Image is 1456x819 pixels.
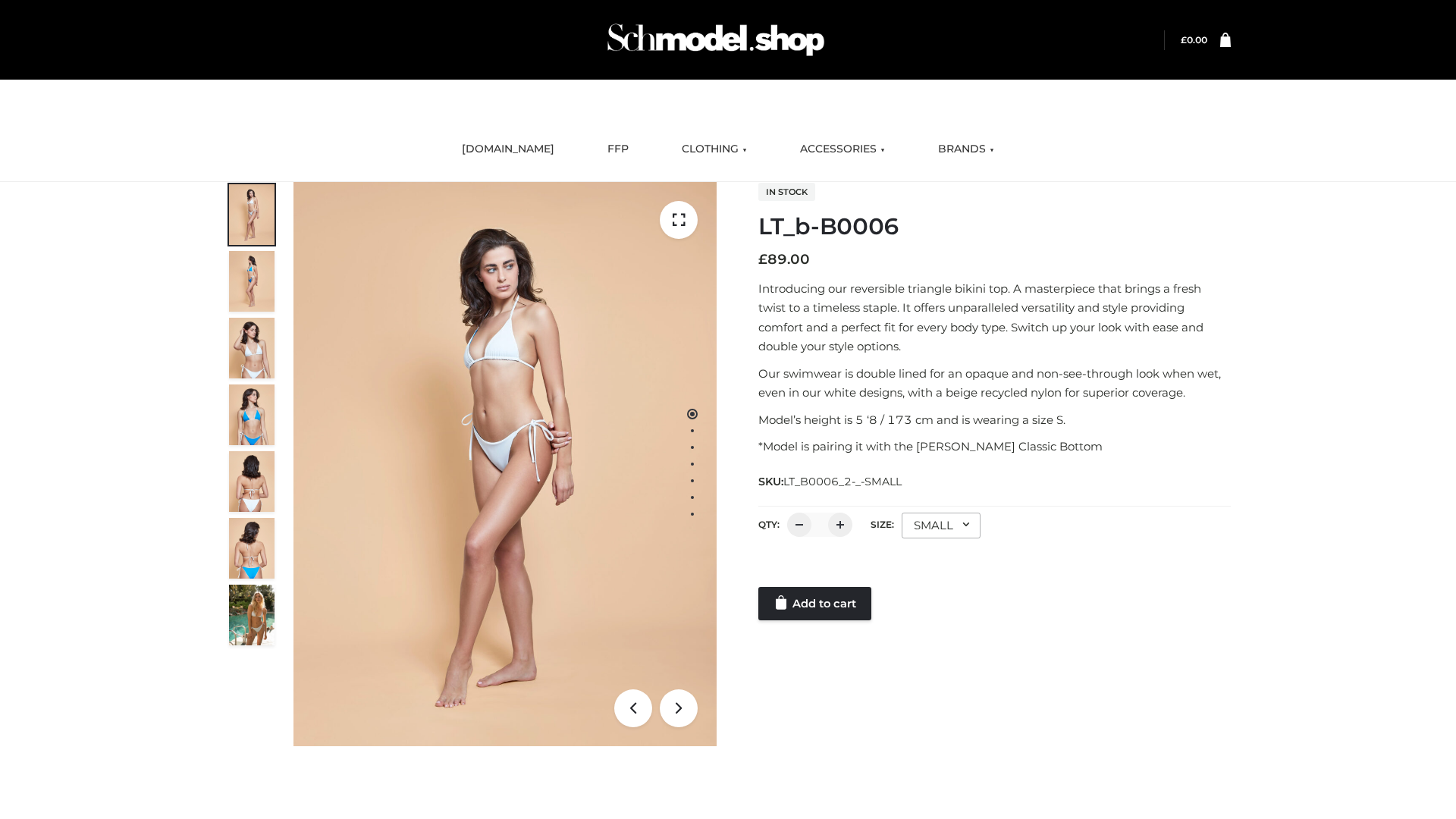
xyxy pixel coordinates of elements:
[783,475,902,488] span: LT_B0006_2-_-SMALL
[229,518,275,579] img: ArielClassicBikiniTop_CloudNine_AzureSky_OW114ECO_8-scaled.jpg
[1181,34,1207,45] bdi: 0.00
[758,519,780,530] label: QTY:
[1181,34,1187,45] span: £
[758,587,871,620] a: Add to cart
[758,472,903,491] span: SKU:
[229,451,275,512] img: ArielClassicBikiniTop_CloudNine_AzureSky_OW114ECO_7-scaled.jpg
[927,133,1006,166] a: BRANDS
[871,519,894,530] label: Size:
[229,585,275,645] img: Arieltop_CloudNine_AzureSky2.jpg
[758,183,815,201] span: In stock
[229,384,275,445] img: ArielClassicBikiniTop_CloudNine_AzureSky_OW114ECO_4-scaled.jpg
[758,251,810,268] bdi: 89.00
[758,437,1231,457] p: *Model is pairing it with the [PERSON_NAME] Classic Bottom
[758,364,1231,403] p: Our swimwear is double lined for an opaque and non-see-through look when wet, even in our white d...
[902,513,981,538] div: SMALL
[758,279,1231,356] p: Introducing our reversible triangle bikini top. A masterpiece that brings a fresh twist to a time...
[1181,34,1207,45] a: £0.00
[758,410,1231,430] p: Model’s height is 5 ‘8 / 173 cm and is wearing a size S.
[789,133,896,166] a: ACCESSORIES
[758,251,767,268] span: £
[758,213,1231,240] h1: LT_b-B0006
[229,184,275,245] img: ArielClassicBikiniTop_CloudNine_AzureSky_OW114ECO_1-scaled.jpg
[293,182,717,746] img: ArielClassicBikiniTop_CloudNine_AzureSky_OW114ECO_1
[229,251,275,312] img: ArielClassicBikiniTop_CloudNine_AzureSky_OW114ECO_2-scaled.jpg
[602,10,830,70] img: Schmodel Admin 964
[229,318,275,378] img: ArielClassicBikiniTop_CloudNine_AzureSky_OW114ECO_3-scaled.jpg
[450,133,566,166] a: [DOMAIN_NAME]
[670,133,758,166] a: CLOTHING
[596,133,640,166] a: FFP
